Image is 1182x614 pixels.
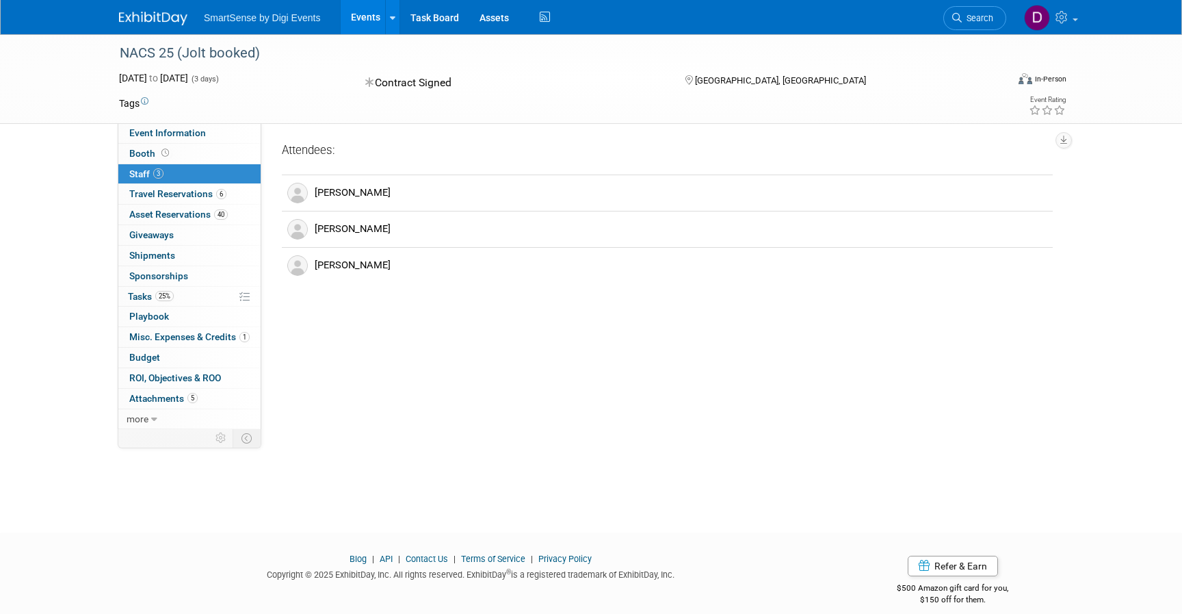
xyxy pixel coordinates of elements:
[118,389,261,409] a: Attachments5
[118,184,261,204] a: Travel Reservations6
[461,554,525,564] a: Terms of Service
[190,75,219,84] span: (3 days)
[406,554,448,564] a: Contact Us
[129,148,172,159] span: Booth
[129,311,169,322] span: Playbook
[118,144,261,164] a: Booth
[527,554,536,564] span: |
[1024,5,1050,31] img: Dan Tiernan
[129,127,206,138] span: Event Information
[450,554,459,564] span: |
[118,266,261,286] a: Sponsorships
[119,565,822,581] div: Copyright © 2025 ExhibitDay, Inc. All rights reserved. ExhibitDay is a registered trademark of Ex...
[214,209,228,220] span: 40
[282,142,1053,160] div: Attendees:
[129,250,175,261] span: Shipments
[127,413,148,424] span: more
[506,568,511,576] sup: ®
[287,219,308,240] img: Associate-Profile-5.png
[129,168,163,179] span: Staff
[209,429,233,447] td: Personalize Event Tab Strip
[118,327,261,347] a: Misc. Expenses & Credits1
[315,222,1047,235] div: [PERSON_NAME]
[315,259,1047,272] div: [PERSON_NAME]
[119,97,148,110] td: Tags
[695,75,866,86] span: [GEOGRAPHIC_DATA], [GEOGRAPHIC_DATA]
[129,352,160,363] span: Budget
[538,554,592,564] a: Privacy Policy
[216,189,226,199] span: 6
[1029,97,1066,103] div: Event Rating
[962,13,993,23] span: Search
[119,73,188,84] span: [DATE] [DATE]
[129,270,188,281] span: Sponsorships
[118,123,261,143] a: Event Information
[361,71,664,95] div: Contract Signed
[369,554,378,564] span: |
[843,574,1064,605] div: $500 Amazon gift card for you,
[925,71,1066,92] div: Event Format
[350,554,367,564] a: Blog
[1034,74,1066,84] div: In-Person
[1019,73,1032,84] img: Format-Inperson.png
[118,409,261,429] a: more
[239,332,250,342] span: 1
[153,168,163,179] span: 3
[147,73,160,84] span: to
[204,12,320,23] span: SmartSense by Digi Events
[395,554,404,564] span: |
[119,12,187,25] img: ExhibitDay
[129,188,226,199] span: Travel Reservations
[233,429,261,447] td: Toggle Event Tabs
[128,291,174,302] span: Tasks
[187,393,198,403] span: 5
[159,148,172,158] span: Booth not reserved yet
[118,368,261,388] a: ROI, Objectives & ROO
[155,291,174,301] span: 25%
[287,183,308,203] img: Associate-Profile-5.png
[129,331,250,342] span: Misc. Expenses & Credits
[118,164,261,184] a: Staff3
[287,255,308,276] img: Associate-Profile-5.png
[118,246,261,266] a: Shipments
[315,186,1047,199] div: [PERSON_NAME]
[118,307,261,327] a: Playbook
[129,372,221,383] span: ROI, Objectives & ROO
[380,554,393,564] a: API
[118,225,261,245] a: Giveaways
[129,209,228,220] span: Asset Reservations
[908,556,998,576] a: Refer & Earn
[115,41,986,66] div: NACS 25 (Jolt booked)
[118,205,261,225] a: Asset Reservations40
[118,287,261,307] a: Tasks25%
[118,348,261,368] a: Budget
[843,594,1064,606] div: $150 off for them.
[129,393,198,404] span: Attachments
[943,6,1006,30] a: Search
[129,229,174,240] span: Giveaways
